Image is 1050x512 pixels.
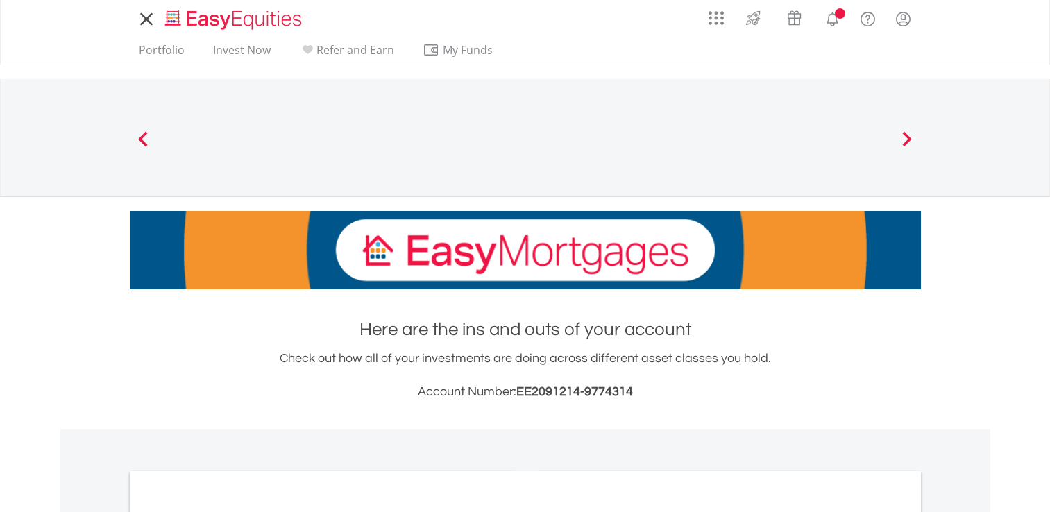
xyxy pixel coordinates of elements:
[160,3,307,31] a: Home page
[130,382,921,402] h3: Account Number:
[815,3,850,31] a: Notifications
[130,211,921,289] img: EasyMortage Promotion Banner
[700,3,733,26] a: AppsGrid
[316,42,394,58] span: Refer and Earn
[783,7,806,29] img: vouchers-v2.svg
[423,41,514,59] span: My Funds
[742,7,765,29] img: thrive-v2.svg
[294,43,400,65] a: Refer and Earn
[516,385,633,398] span: EE2091214-9774314
[774,3,815,29] a: Vouchers
[130,317,921,342] h1: Here are the ins and outs of your account
[850,3,886,31] a: FAQ's and Support
[709,10,724,26] img: grid-menu-icon.svg
[162,8,307,31] img: EasyEquities_Logo.png
[133,43,190,65] a: Portfolio
[130,349,921,402] div: Check out how all of your investments are doing across different asset classes you hold.
[886,3,921,34] a: My Profile
[208,43,276,65] a: Invest Now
